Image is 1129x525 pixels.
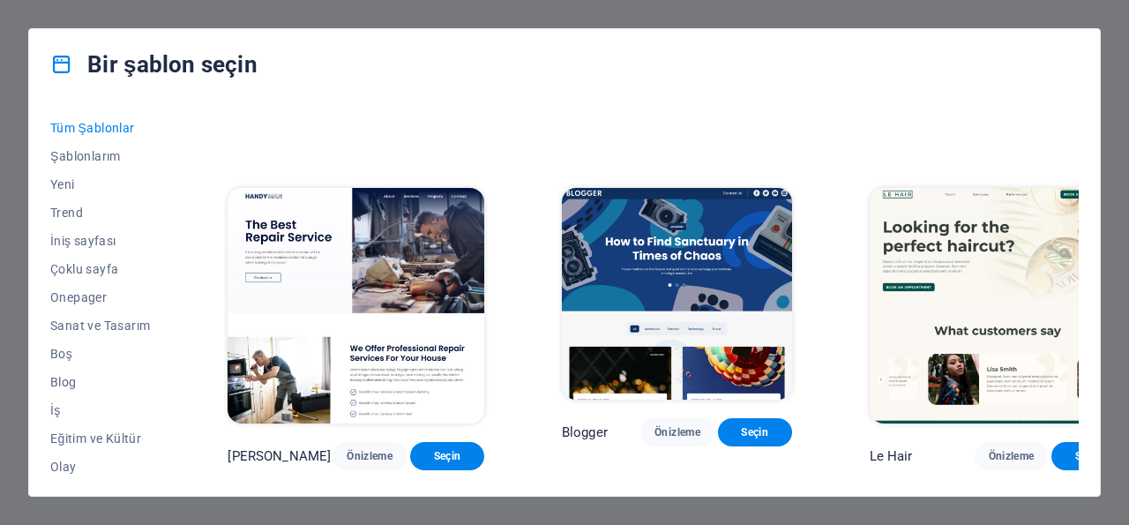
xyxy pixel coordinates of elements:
[50,234,150,248] span: İniş sayfası
[640,418,714,446] button: Önizleme
[50,311,150,340] button: Sanat ve Tasarım
[50,396,150,424] button: İş
[1065,449,1111,463] span: Seçin
[50,424,150,453] button: Eğitim ve Kültür
[228,447,331,465] p: [PERSON_NAME]
[870,188,1125,424] img: Le Hair
[732,425,778,439] span: Seçin
[989,449,1035,463] span: Önizleme
[50,403,150,417] span: İş
[50,368,150,396] button: Blog
[50,227,150,255] button: İniş sayfası
[50,142,150,170] button: Şablonlarım
[562,424,608,441] p: Blogger
[50,199,150,227] button: Trend
[718,418,792,446] button: Seçin
[50,121,150,135] span: Tüm Şablonlar
[50,50,258,79] h4: Bir şablon seçin
[870,447,913,465] p: Le Hair
[50,347,150,361] span: Boş
[50,340,150,368] button: Boş
[50,206,150,220] span: Trend
[347,449,393,463] span: Önizleme
[50,177,150,191] span: Yeni
[424,449,470,463] span: Seçin
[333,442,407,470] button: Önizleme
[228,188,483,424] img: Handyman'ın
[50,453,150,481] button: Olay
[50,460,150,474] span: Olay
[50,114,150,142] button: Tüm Şablonlar
[1051,442,1125,470] button: Seçin
[50,149,150,163] span: Şablonlarım
[50,283,150,311] button: Onepager
[50,431,150,446] span: Eğitim ve Kültür
[50,262,150,276] span: Çoklu sayfa
[50,170,150,199] button: Yeni
[975,442,1049,470] button: Önizleme
[654,425,700,439] span: Önizleme
[50,290,150,304] span: Onepager
[410,442,484,470] button: Seçin
[50,375,150,389] span: Blog
[50,319,150,333] span: Sanat ve Tasarım
[50,255,150,283] button: Çoklu sayfa
[562,188,792,400] img: Blogger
